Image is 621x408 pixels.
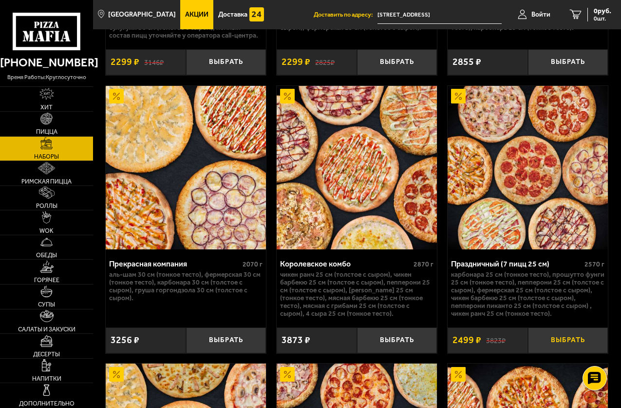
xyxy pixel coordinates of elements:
[448,86,608,250] img: Праздничный (7 пицц 25 см)
[109,259,240,268] div: Прекрасная компания
[106,86,266,250] a: АкционныйПрекрасная компания
[33,351,60,358] span: Десерты
[277,86,437,250] a: АкционныйКоролевское комбо
[357,49,437,75] button: Выбрать
[38,302,55,308] span: Супы
[584,260,604,268] span: 2570 г
[377,6,502,24] input: Ваш адрес доставки
[452,335,481,345] span: 2499 ₽
[451,259,582,268] div: Праздничный (7 пицц 25 см)
[357,327,437,353] button: Выбрать
[36,203,57,209] span: Роллы
[594,16,611,21] span: 0 шт.
[315,58,335,66] s: 2825 ₽
[36,252,57,259] span: Обеды
[111,57,139,67] span: 2299 ₽
[186,327,266,353] button: Выбрать
[280,259,411,268] div: Королевское комбо
[314,12,377,18] span: Доставить по адресу:
[486,336,506,345] s: 3823 ₽
[111,335,139,345] span: 3256 ₽
[282,335,310,345] span: 3873 ₽
[414,260,433,268] span: 2870 г
[452,57,481,67] span: 2855 ₽
[277,86,437,250] img: Королевское комбо
[40,104,53,111] span: Хит
[528,327,608,353] button: Выбрать
[377,6,502,24] span: Санкт-Петербург, Полюстровский проспект, 64Е
[218,11,247,18] span: Доставка
[108,11,176,18] span: [GEOGRAPHIC_DATA]
[34,277,59,284] span: Горячее
[185,11,208,18] span: Акции
[36,129,57,135] span: Пицца
[448,86,608,250] a: АкционныйПраздничный (7 пицц 25 см)
[109,0,263,40] p: Карбонара 30 см (толстое с сыром), Прошутто Фунги 30 см (толстое с сыром), [PERSON_NAME] 30 см (т...
[109,271,263,302] p: Аль-Шам 30 см (тонкое тесто), Фермерская 30 см (тонкое тесто), Карбонара 30 см (толстое с сыром),...
[109,367,124,382] img: Акционный
[39,228,54,234] span: WOK
[531,11,550,18] span: Войти
[280,89,295,103] img: Акционный
[18,326,75,333] span: Салаты и закуски
[280,367,295,382] img: Акционный
[528,49,608,75] button: Выбрать
[34,154,59,160] span: Наборы
[32,376,61,382] span: Напитки
[451,89,466,103] img: Акционный
[282,57,310,67] span: 2299 ₽
[243,260,263,268] span: 2070 г
[19,401,75,407] span: Дополнительно
[106,86,266,250] img: Прекрасная компания
[144,58,164,66] s: 3146 ₽
[280,271,433,318] p: Чикен Ранч 25 см (толстое с сыром), Чикен Барбекю 25 см (толстое с сыром), Пепперони 25 см (толст...
[451,367,466,382] img: Акционный
[186,49,266,75] button: Выбрать
[21,179,72,185] span: Римская пицца
[249,7,264,22] img: 15daf4d41897b9f0e9f617042186c801.svg
[451,271,604,318] p: Карбонара 25 см (тонкое тесто), Прошутто Фунги 25 см (тонкое тесто), Пепперони 25 см (толстое с с...
[594,8,611,15] span: 0 руб.
[109,89,124,103] img: Акционный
